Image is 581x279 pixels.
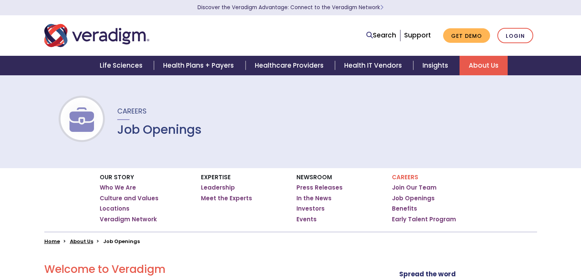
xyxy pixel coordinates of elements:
a: Insights [413,56,460,75]
a: Discover the Veradigm Advantage: Connect to the Veradigm NetworkLearn More [197,4,384,11]
a: Leadership [201,184,235,191]
a: Life Sciences [91,56,154,75]
a: Benefits [392,205,417,212]
a: Veradigm Network [100,216,157,223]
a: Get Demo [443,28,490,43]
a: Events [296,216,317,223]
a: Search [366,30,396,41]
a: Culture and Values [100,195,159,202]
span: Learn More [380,4,384,11]
span: Careers [117,106,147,116]
a: About Us [70,238,93,245]
img: Veradigm logo [44,23,149,48]
a: About Us [460,56,508,75]
a: Locations [100,205,129,212]
a: Healthcare Providers [246,56,335,75]
a: Early Talent Program [392,216,456,223]
a: Press Releases [296,184,343,191]
a: Home [44,238,60,245]
a: Investors [296,205,325,212]
a: Meet the Experts [201,195,252,202]
strong: Spread the word [399,269,456,279]
a: Join Our Team [392,184,437,191]
a: In the News [296,195,332,202]
a: Login [497,28,533,44]
a: Who We Are [100,184,136,191]
a: Health Plans + Payers [154,56,245,75]
a: Health IT Vendors [335,56,413,75]
h2: Welcome to Veradigm [44,263,356,276]
a: Job Openings [392,195,435,202]
h1: Job Openings [117,122,202,137]
a: Support [404,31,431,40]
